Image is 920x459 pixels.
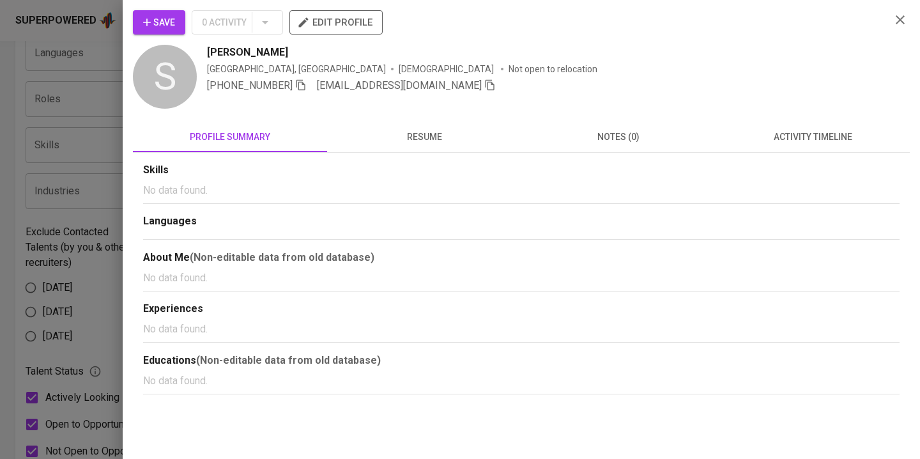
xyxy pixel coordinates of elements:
[143,15,175,31] span: Save
[300,14,372,31] span: edit profile
[196,354,381,366] b: (Non-editable data from old database)
[143,373,900,389] p: No data found.
[190,251,374,263] b: (Non-editable data from old database)
[143,163,900,178] div: Skills
[143,183,900,198] p: No data found.
[133,10,185,35] button: Save
[289,10,383,35] button: edit profile
[143,214,900,229] div: Languages
[289,17,383,27] a: edit profile
[133,45,197,109] div: S
[723,129,902,145] span: activity timeline
[143,353,900,368] div: Educations
[143,302,900,316] div: Experiences
[509,63,597,75] p: Not open to relocation
[317,79,482,91] span: [EMAIL_ADDRESS][DOMAIN_NAME]
[207,45,288,60] span: [PERSON_NAME]
[207,79,293,91] span: [PHONE_NUMBER]
[335,129,514,145] span: resume
[143,270,900,286] p: No data found.
[399,63,496,75] span: [DEMOGRAPHIC_DATA]
[207,63,386,75] div: [GEOGRAPHIC_DATA], [GEOGRAPHIC_DATA]
[141,129,319,145] span: profile summary
[143,250,900,265] div: About Me
[143,322,900,337] p: No data found.
[529,129,708,145] span: notes (0)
